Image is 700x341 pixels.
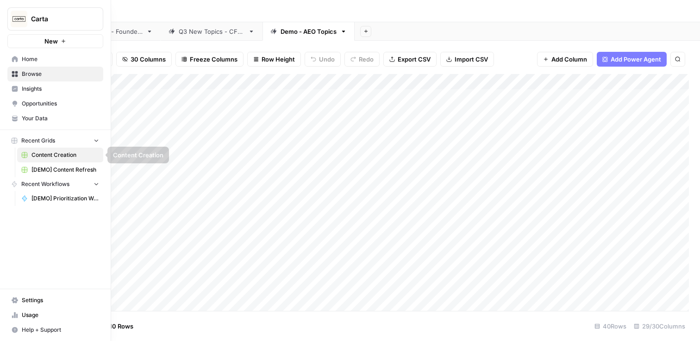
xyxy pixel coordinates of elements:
button: 30 Columns [116,52,172,67]
a: Content Creation [17,148,103,162]
button: New [7,34,103,48]
span: Row Height [262,55,295,64]
button: Recent Grids [7,134,103,148]
span: Add Column [551,55,587,64]
span: Recent Workflows [21,180,69,188]
span: Add 10 Rows [96,322,133,331]
button: Freeze Columns [175,52,244,67]
button: Redo [344,52,380,67]
img: Carta Logo [11,11,27,27]
a: Q3 New Topics - CFOs [161,22,262,41]
span: Freeze Columns [190,55,237,64]
span: Usage [22,311,99,319]
span: Browse [22,70,99,78]
div: Q3 New Topics - CFOs [179,27,244,36]
span: [DEMO] Content Refresh [31,166,99,174]
a: Demo - AEO Topics [262,22,355,41]
button: Export CSV [383,52,437,67]
a: Home [7,52,103,67]
button: Add Power Agent [597,52,667,67]
div: 29/30 Columns [630,319,689,334]
span: Redo [359,55,374,64]
span: Carta [31,14,87,24]
span: Content Creation [31,151,99,159]
span: Your Data [22,114,99,123]
button: Undo [305,52,341,67]
span: Add Power Agent [611,55,661,64]
a: [DEMO] Content Refresh [17,162,103,177]
span: Recent Grids [21,136,55,145]
span: Help + Support [22,326,99,334]
a: Your Data [7,111,103,126]
a: Settings [7,293,103,308]
span: 30 Columns [131,55,166,64]
span: Export CSV [398,55,431,64]
span: [DEMO] Prioritization Workflow for creation [31,194,99,203]
span: Undo [319,55,335,64]
span: Opportunities [22,99,99,108]
a: Opportunities [7,96,103,111]
span: Settings [22,296,99,304]
a: Usage [7,308,103,322]
span: Insights [22,85,99,93]
div: 40 Rows [591,319,630,334]
button: Help + Support [7,322,103,337]
div: Demo - AEO Topics [281,27,337,36]
button: Recent Workflows [7,177,103,191]
button: Add Column [537,52,593,67]
a: Insights [7,81,103,96]
button: Workspace: Carta [7,7,103,31]
a: Browse [7,67,103,81]
button: Import CSV [440,52,494,67]
span: New [44,37,58,46]
button: Row Height [247,52,301,67]
span: Home [22,55,99,63]
a: [DEMO] Prioritization Workflow for creation [17,191,103,206]
span: Import CSV [455,55,488,64]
